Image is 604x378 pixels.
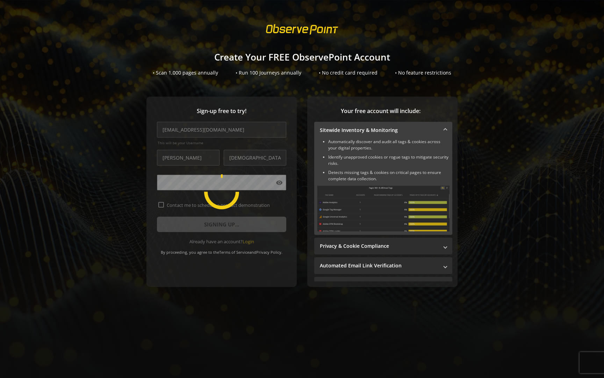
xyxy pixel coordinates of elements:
div: By proceeding, you agree to the and . [157,245,286,255]
span: Sign-up free to try! [157,107,286,115]
img: Sitewide Inventory & Monitoring [317,185,450,231]
span: Your free account will include: [314,107,447,115]
mat-panel-title: Privacy & Cookie Compliance [320,243,438,250]
a: Terms of Service [219,250,249,255]
div: Sitewide Inventory & Monitoring [314,139,452,235]
div: • Run 100 Journeys annually [236,69,301,76]
mat-expansion-panel-header: Sitewide Inventory & Monitoring [314,122,452,139]
div: • No credit card required [319,69,377,76]
mat-panel-title: Sitewide Inventory & Monitoring [320,127,438,134]
a: Privacy Policy [256,250,281,255]
mat-expansion-panel-header: Automated Email Link Verification [314,257,452,274]
div: • No feature restrictions [395,69,451,76]
li: Detects missing tags & cookies on critical pages to ensure complete data collection. [328,169,450,182]
mat-panel-title: Automated Email Link Verification [320,262,438,269]
li: Automatically discover and audit all tags & cookies across your digital properties. [328,139,450,151]
li: Identify unapproved cookies or rogue tags to mitigate security risks. [328,154,450,167]
div: • Scan 1,000 pages annually [153,69,218,76]
mat-expansion-panel-header: Performance Monitoring with Web Vitals [314,277,452,294]
mat-expansion-panel-header: Privacy & Cookie Compliance [314,238,452,254]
